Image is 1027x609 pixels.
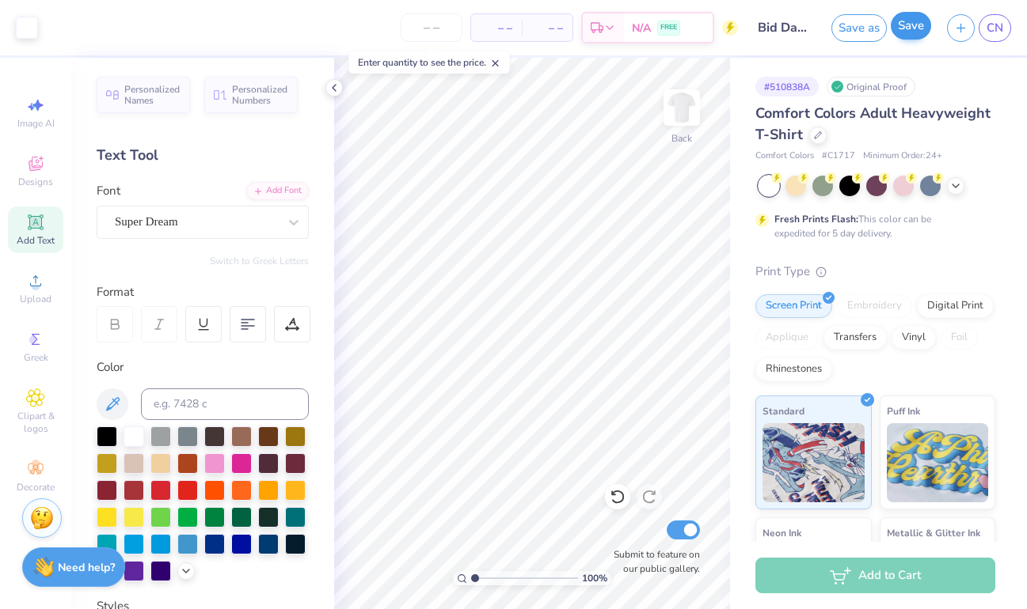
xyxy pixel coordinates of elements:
[891,12,931,40] button: Save
[987,19,1003,37] span: CN
[837,294,912,318] div: Embroidery
[755,263,995,281] div: Print Type
[531,20,563,36] span: – –
[774,213,858,225] strong: Fresh Prints Flash:
[97,145,309,166] div: Text Tool
[124,84,181,106] span: Personalized Names
[18,176,53,188] span: Designs
[892,326,936,350] div: Vinyl
[20,293,51,305] span: Upload
[887,423,989,502] img: Puff Ink
[755,77,819,96] div: # 510838A
[763,423,865,502] img: Standard
[97,182,120,200] label: Font
[632,20,651,36] span: N/A
[97,283,310,301] div: Format
[660,22,677,33] span: FREE
[755,357,832,381] div: Rhinestones
[141,388,309,420] input: e.g. 7428 c
[824,326,887,350] div: Transfers
[941,326,978,350] div: Foil
[97,358,309,376] div: Color
[822,149,855,163] span: # C1717
[58,560,115,575] strong: Need help?
[887,524,980,541] span: Metallic & Glitter Ink
[755,294,832,318] div: Screen Print
[401,13,462,42] input: – –
[763,524,801,541] span: Neon Ink
[349,51,510,74] div: Enter quantity to see the price.
[774,212,969,240] div: This color can be expedited for 5 day delivery.
[232,84,288,106] span: Personalized Numbers
[481,20,512,36] span: – –
[210,255,309,267] button: Switch to Greek Letters
[17,481,55,494] span: Decorate
[763,403,804,419] span: Standard
[582,571,607,585] span: 100 %
[671,131,692,146] div: Back
[979,14,1011,42] a: CN
[755,104,991,144] span: Comfort Colors Adult Heavyweight T-Shirt
[831,14,887,42] button: Save as
[17,117,55,130] span: Image AI
[17,234,55,247] span: Add Text
[755,149,814,163] span: Comfort Colors
[666,92,698,123] img: Back
[246,182,309,200] div: Add Font
[755,326,819,350] div: Applique
[863,149,942,163] span: Minimum Order: 24 +
[887,403,920,419] span: Puff Ink
[605,547,700,576] label: Submit to feature on our public gallery.
[827,77,915,96] div: Original Proof
[24,351,48,364] span: Greek
[8,410,63,435] span: Clipart & logos
[746,12,824,43] input: Untitled Design
[917,294,994,318] div: Digital Print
